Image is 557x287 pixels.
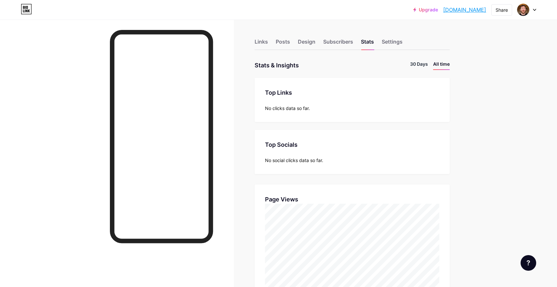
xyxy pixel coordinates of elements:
[361,38,374,49] div: Stats
[265,157,439,164] div: No social clicks data so far.
[276,38,290,49] div: Posts
[255,38,268,49] div: Links
[410,61,428,70] li: 30 Days
[298,38,315,49] div: Design
[496,7,508,13] div: Share
[265,88,439,97] div: Top Links
[443,6,486,14] a: [DOMAIN_NAME]
[382,38,403,49] div: Settings
[255,61,299,70] div: Stats & Insights
[413,7,438,12] a: Upgrade
[433,61,450,70] li: All time
[265,105,439,112] div: No clicks data so far.
[265,140,439,149] div: Top Socials
[517,4,529,16] img: strawberryman
[265,195,439,204] div: Page Views
[323,38,353,49] div: Subscribers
